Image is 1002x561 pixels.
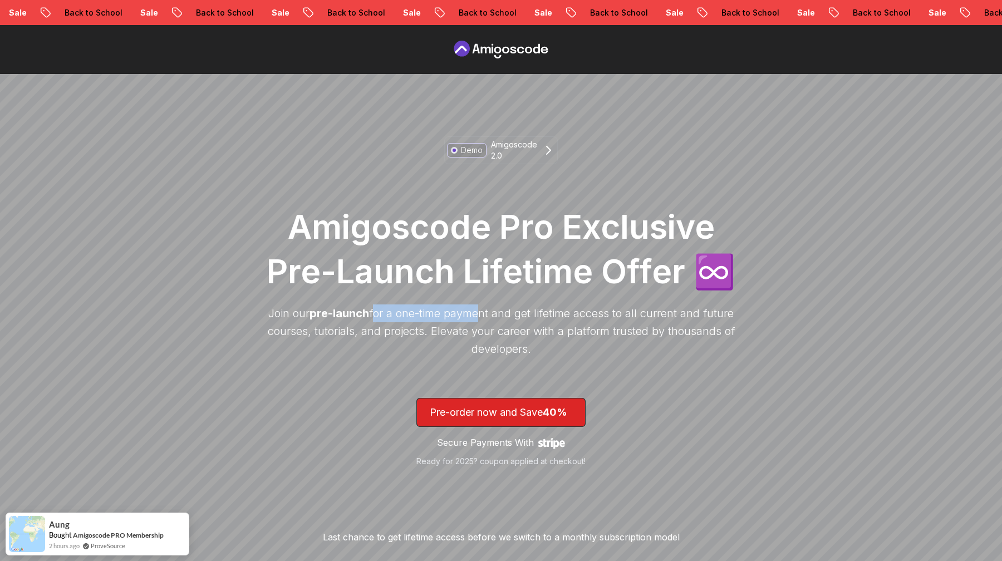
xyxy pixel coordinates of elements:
[451,41,551,58] a: Pre Order page
[523,7,559,18] p: Sale
[49,520,70,529] span: Aung
[49,541,80,550] span: 2 hours ago
[444,136,558,164] a: DemoAmigoscode 2.0
[655,7,690,18] p: Sale
[842,7,917,18] p: Back to School
[437,436,534,449] p: Secure Payments With
[9,516,45,552] img: provesource social proof notification image
[461,145,483,156] p: Demo
[579,7,655,18] p: Back to School
[262,304,740,358] p: Join our for a one-time payment and get lifetime access to all current and future courses, tutori...
[416,456,586,467] p: Ready for 2025? coupon applied at checkout!
[129,7,165,18] p: Sale
[262,204,740,293] h1: Amigoscode Pro Exclusive Pre-Launch Lifetime Offer ♾️
[316,7,392,18] p: Back to School
[430,405,572,420] p: Pre-order now and Save
[73,531,164,539] a: Amigoscode PRO Membership
[448,7,523,18] p: Back to School
[53,7,129,18] p: Back to School
[91,541,125,550] a: ProveSource
[543,406,567,418] span: 40%
[323,530,680,544] p: Last chance to get lifetime access before we switch to a monthly subscription model
[917,7,953,18] p: Sale
[185,7,261,18] p: Back to School
[491,139,537,161] p: Amigoscode 2.0
[416,398,586,467] a: lifetime-access
[261,7,296,18] p: Sale
[310,307,369,320] span: pre-launch
[392,7,428,18] p: Sale
[710,7,786,18] p: Back to School
[786,7,822,18] p: Sale
[49,530,72,539] span: Bought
